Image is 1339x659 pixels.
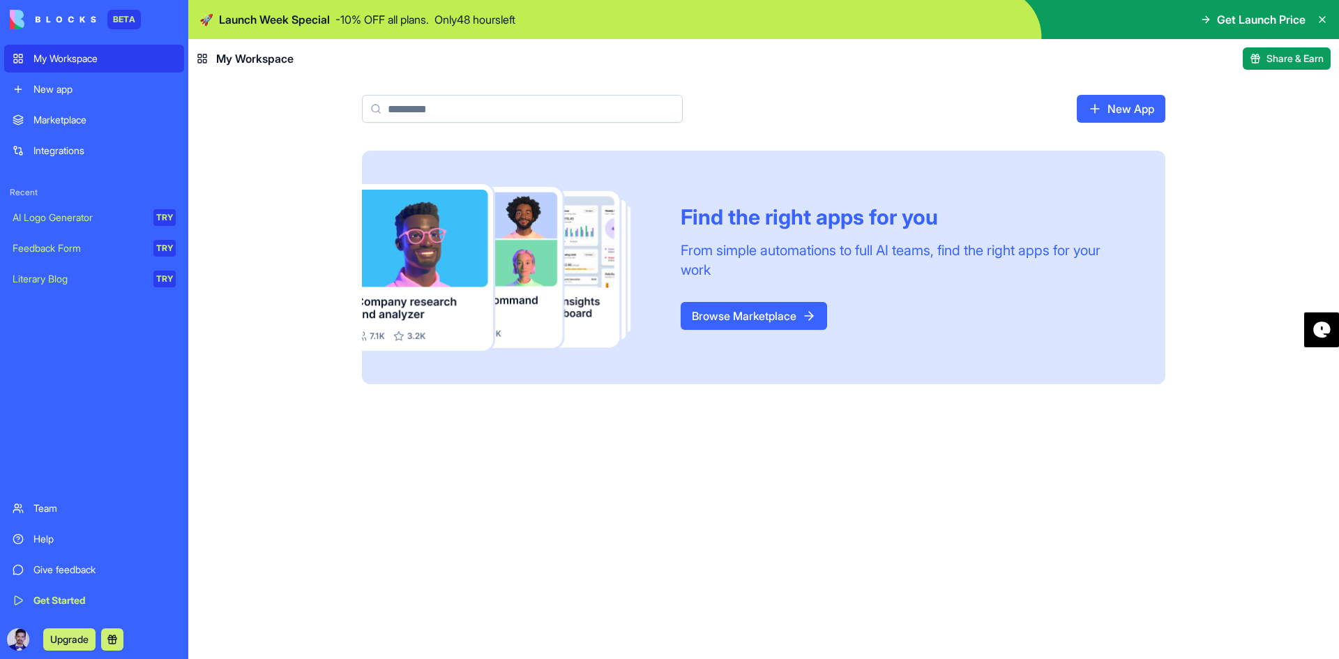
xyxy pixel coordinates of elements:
img: ACg8ocKICH6HMuNiE9wBh7FCDEXcLD68mzPuit5m5c5Q2zh8rtrwsHyg=s96-c [7,628,29,651]
a: Feedback FormTRY [4,234,184,262]
a: Upgrade [43,632,96,646]
a: AI Logo GeneratorTRY [4,204,184,232]
div: Team [33,501,176,515]
a: Integrations [4,137,184,165]
div: Feedback Form [13,241,144,255]
a: My Workspace [4,45,184,73]
p: - 10 % OFF all plans. [335,11,429,28]
div: TRY [153,240,176,257]
div: Find the right apps for you [681,204,1132,229]
span: My Workspace [216,50,294,67]
span: Get Launch Price [1217,11,1306,28]
a: Get Started [4,586,184,614]
div: AI Logo Generator [13,211,144,225]
a: Help [4,525,184,553]
a: Marketplace [4,106,184,134]
a: Give feedback [4,556,184,584]
div: TRY [153,271,176,287]
span: Recent [4,187,184,198]
button: Share & Earn [1243,47,1331,70]
button: Upgrade [43,628,96,651]
span: Launch Week Special [219,11,330,28]
span: 🚀 [199,11,213,28]
a: New App [1077,95,1165,123]
a: New app [4,75,184,103]
div: Integrations [33,144,176,158]
a: Literary BlogTRY [4,265,184,293]
div: Get Started [33,593,176,607]
div: My Workspace [33,52,176,66]
img: logo [10,10,96,29]
div: New app [33,82,176,96]
div: BETA [107,10,141,29]
div: TRY [153,209,176,226]
div: Marketplace [33,113,176,127]
img: Frame_181_egmpey.png [362,184,658,351]
div: Help [33,532,176,546]
div: From simple automations to full AI teams, find the right apps for your work [681,241,1132,280]
a: Browse Marketplace [681,302,827,330]
p: Only 48 hours left [434,11,515,28]
a: Team [4,494,184,522]
a: BETA [10,10,141,29]
div: Literary Blog [13,272,144,286]
span: Share & Earn [1266,52,1324,66]
div: Give feedback [33,563,176,577]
